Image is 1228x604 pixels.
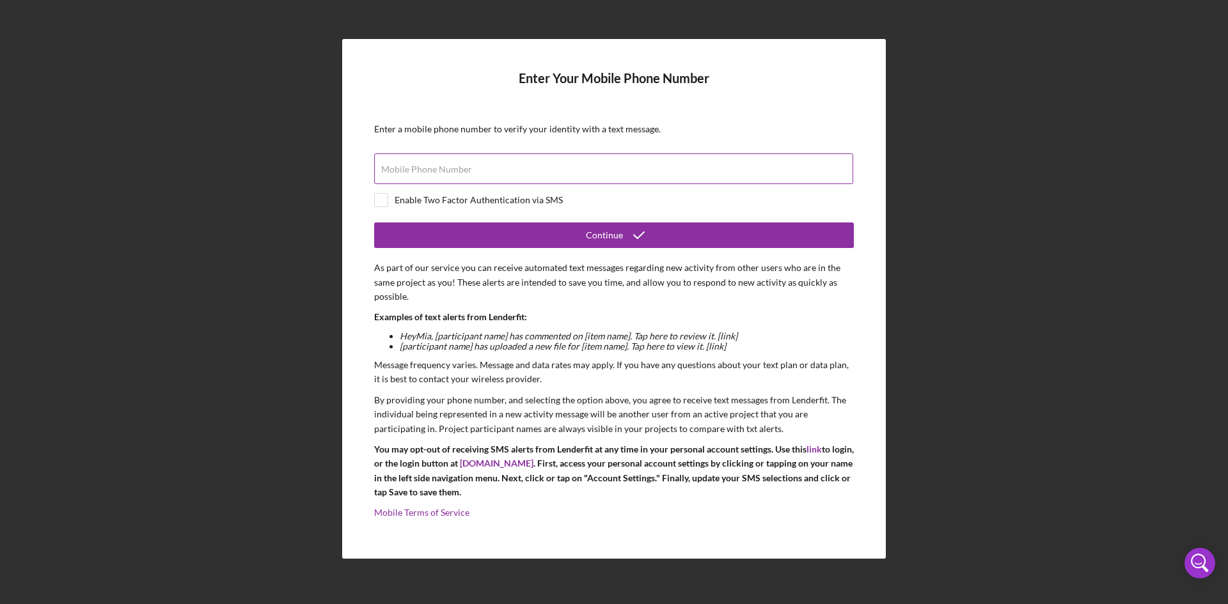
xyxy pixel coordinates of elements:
[395,195,563,205] div: Enable Two Factor Authentication via SMS
[586,222,623,248] div: Continue
[374,310,854,324] p: Examples of text alerts from Lenderfit:
[400,341,854,352] li: [participant name] has uploaded a new file for [item name]. Tap here to view it. [link]
[374,261,854,304] p: As part of our service you can receive automated text messages regarding new activity from other ...
[1185,548,1215,578] div: Open Intercom Messenger
[374,442,854,500] p: You may opt-out of receiving SMS alerts from Lenderfit at any time in your personal account setti...
[374,222,854,248] button: Continue
[460,458,533,468] a: [DOMAIN_NAME]
[374,358,854,387] p: Message frequency varies. Message and data rates may apply. If you have any questions about your ...
[400,331,854,341] li: Hey Mia , [participant name] has commented on [item name]. Tap here to review it. [link]
[374,124,854,134] div: Enter a mobile phone number to verify your identity with a text message.
[374,507,469,518] a: Mobile Terms of Service
[374,71,854,105] h4: Enter Your Mobile Phone Number
[374,393,854,436] p: By providing your phone number, and selecting the option above, you agree to receive text message...
[381,164,472,174] label: Mobile Phone Number
[807,444,822,454] a: link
